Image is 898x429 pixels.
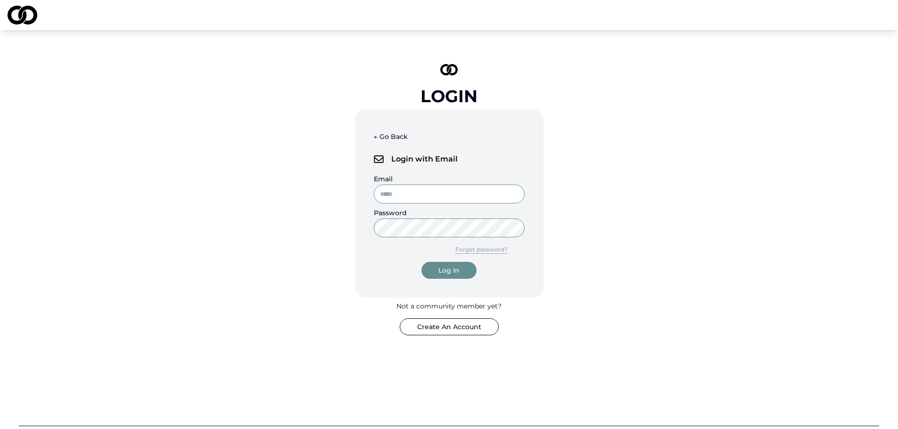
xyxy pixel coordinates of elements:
div: Not a community member yet? [396,301,502,311]
button: ← Go Back [374,128,408,145]
img: logo [440,64,458,75]
img: logo [374,155,384,163]
label: Email [374,175,393,183]
button: Create An Account [400,318,499,335]
div: Log In [438,266,460,275]
button: Log In [421,262,477,279]
button: Forgot password? [438,241,525,258]
div: Login [420,87,478,105]
label: Password [374,209,407,217]
div: Login with Email [374,149,525,170]
img: logo [8,6,37,24]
